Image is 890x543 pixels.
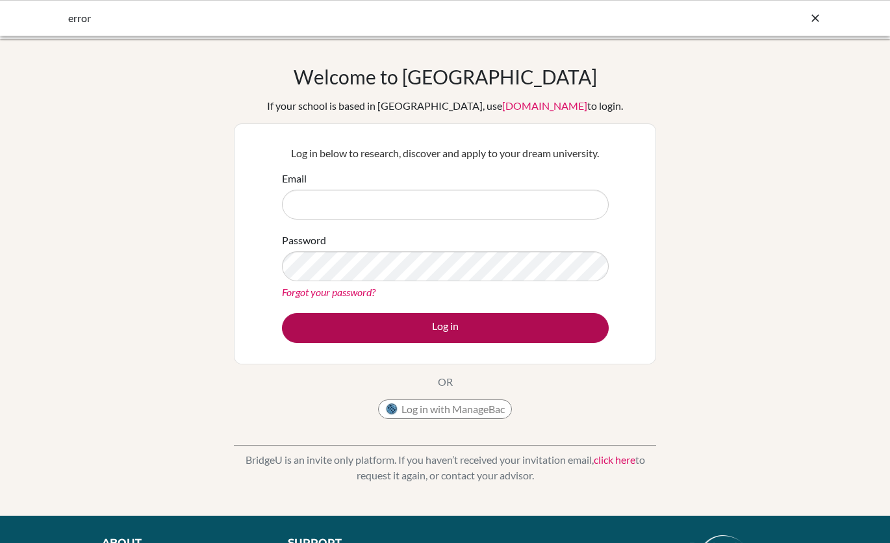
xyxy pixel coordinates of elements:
button: Log in [282,313,609,343]
a: [DOMAIN_NAME] [502,99,587,112]
label: Email [282,171,307,186]
div: error [68,10,627,26]
div: If your school is based in [GEOGRAPHIC_DATA], use to login. [267,98,623,114]
p: OR [438,374,453,390]
p: BridgeU is an invite only platform. If you haven’t received your invitation email, to request it ... [234,452,656,483]
label: Password [282,233,326,248]
a: click here [594,453,635,466]
button: Log in with ManageBac [378,399,512,419]
h1: Welcome to [GEOGRAPHIC_DATA] [294,65,597,88]
a: Forgot your password? [282,286,375,298]
p: Log in below to research, discover and apply to your dream university. [282,145,609,161]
